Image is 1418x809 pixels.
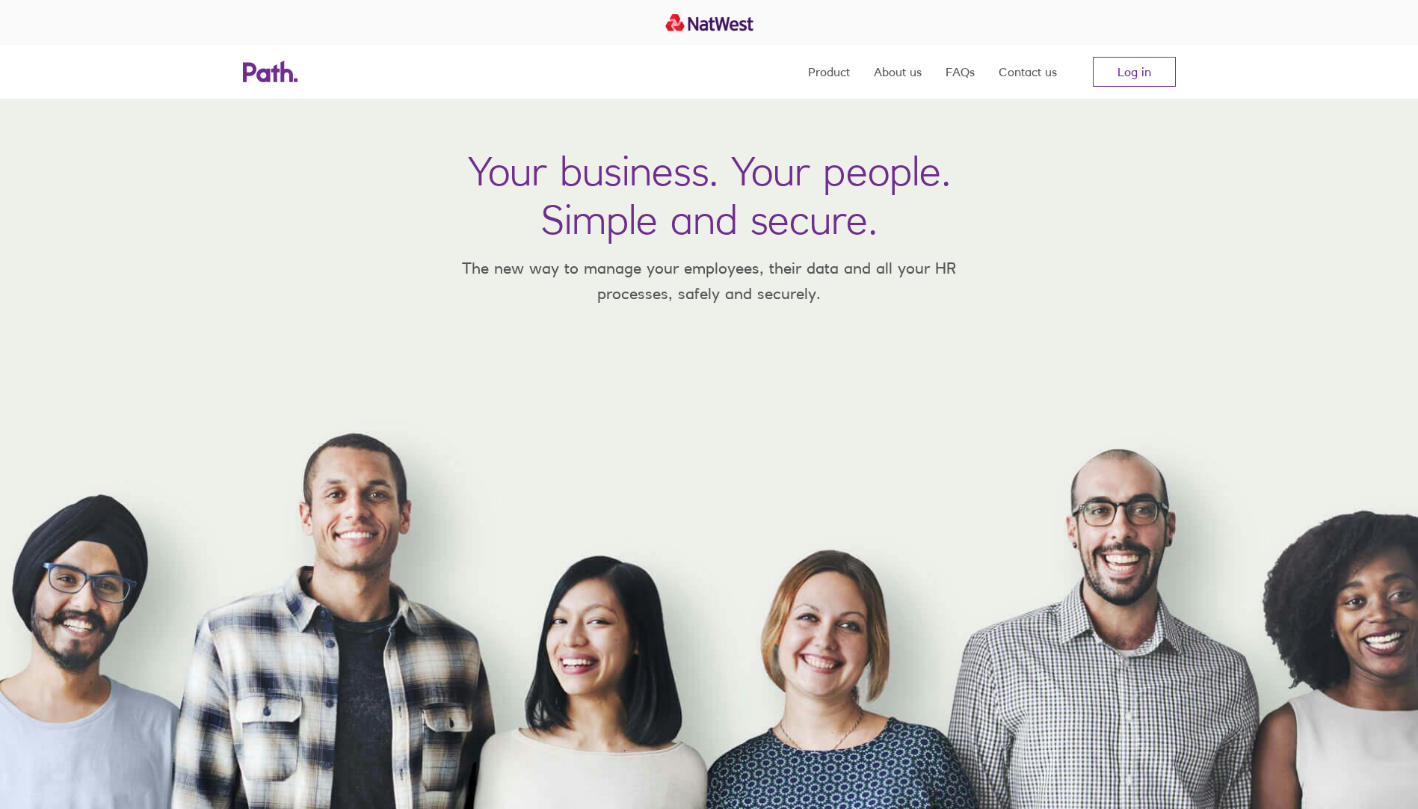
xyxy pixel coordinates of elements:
p: The new way to manage your employees, their data and all your HR processes, safely and securely. [440,256,978,306]
a: Contact us [999,45,1057,99]
h1: Your business. Your people. Simple and secure. [468,147,951,244]
a: Log in [1093,57,1176,87]
a: About us [874,45,922,99]
a: Product [808,45,850,99]
a: FAQs [946,45,975,99]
